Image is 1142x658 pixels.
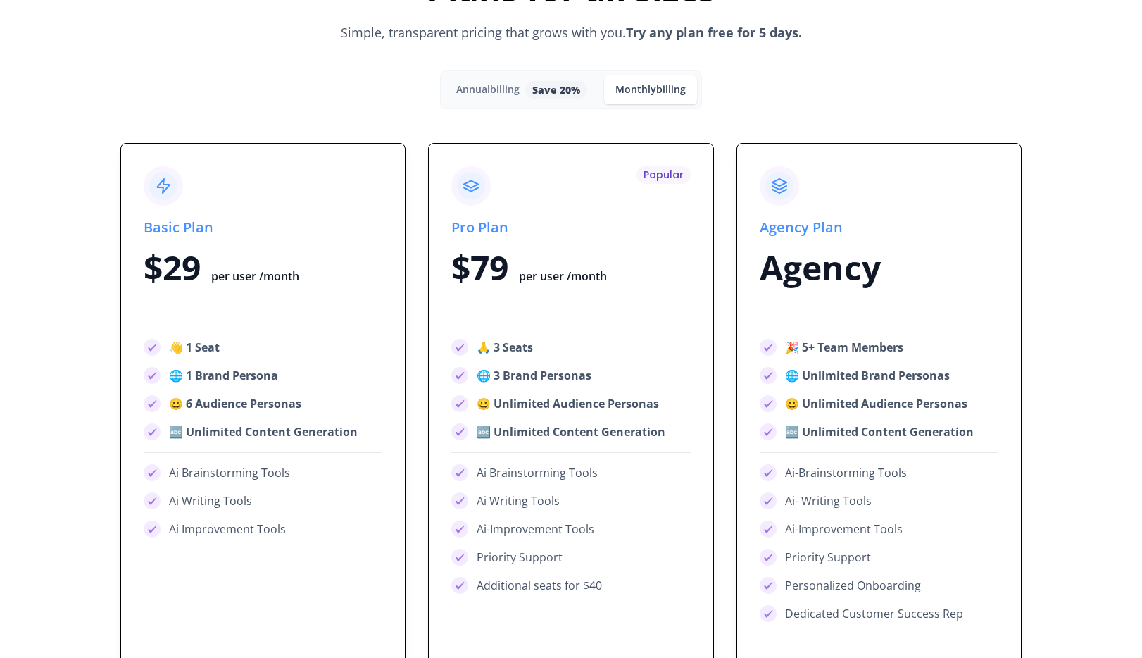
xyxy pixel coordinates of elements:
[169,396,301,411] strong: 😀 6 Audience Personas
[456,84,520,96] div: Annual
[169,340,220,355] strong: 👋 1 Seat
[169,521,286,538] div: Ai Improvement Tools
[508,268,607,284] span: per user /month
[201,268,299,284] span: per user /month
[451,247,690,316] div: $79
[477,424,665,440] strong: 🔤 Unlimited Content Generation
[644,168,684,182] div: Popular
[785,464,907,481] div: Ai-Brainstorming Tools
[785,368,950,383] strong: 🌐 Unlimited Brand Personas
[626,24,802,41] strong: Try any plan free for 5 days.
[144,217,382,242] h2: Basic Plan
[785,577,921,594] div: Personalized Onboarding
[785,492,872,509] div: Ai- Writing Tools
[785,424,974,440] strong: 🔤 Unlimited Content Generation
[477,464,598,481] div: Ai Brainstorming Tools
[785,340,903,355] strong: 🎉 5+ Team Members
[169,368,278,383] strong: 🌐 1 Brand Persona
[451,217,690,242] h2: Pro Plan
[785,605,963,622] div: Dedicated Customer Success Rep
[477,521,594,538] div: Ai-Improvement Tools
[760,247,998,316] div: Agency
[169,424,358,440] strong: 🔤 Unlimited Content Generation
[532,82,580,97] div: Save 20%
[477,492,560,509] div: Ai Writing Tools
[656,82,686,96] span: billing
[144,247,382,316] div: $29
[169,492,252,509] div: Ai Writing Tools
[301,23,841,42] div: Simple, transparent pricing that grows with you.
[490,82,520,96] span: billing
[477,396,659,411] strong: 😀 Unlimited Audience Personas
[477,340,533,355] strong: 🙏 3 Seats
[477,577,602,594] div: Additional seats for $40
[169,464,290,481] div: Ai Brainstorming Tools
[760,217,998,242] h2: Agency Plan
[615,84,686,96] div: Monthly
[477,368,591,383] strong: 🌐 3 Brand Personas
[785,521,903,538] div: Ai-Improvement Tools
[785,396,967,411] strong: 😀 Unlimited Audience Personas
[477,549,563,566] div: Priority Support
[785,549,871,566] div: Priority Support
